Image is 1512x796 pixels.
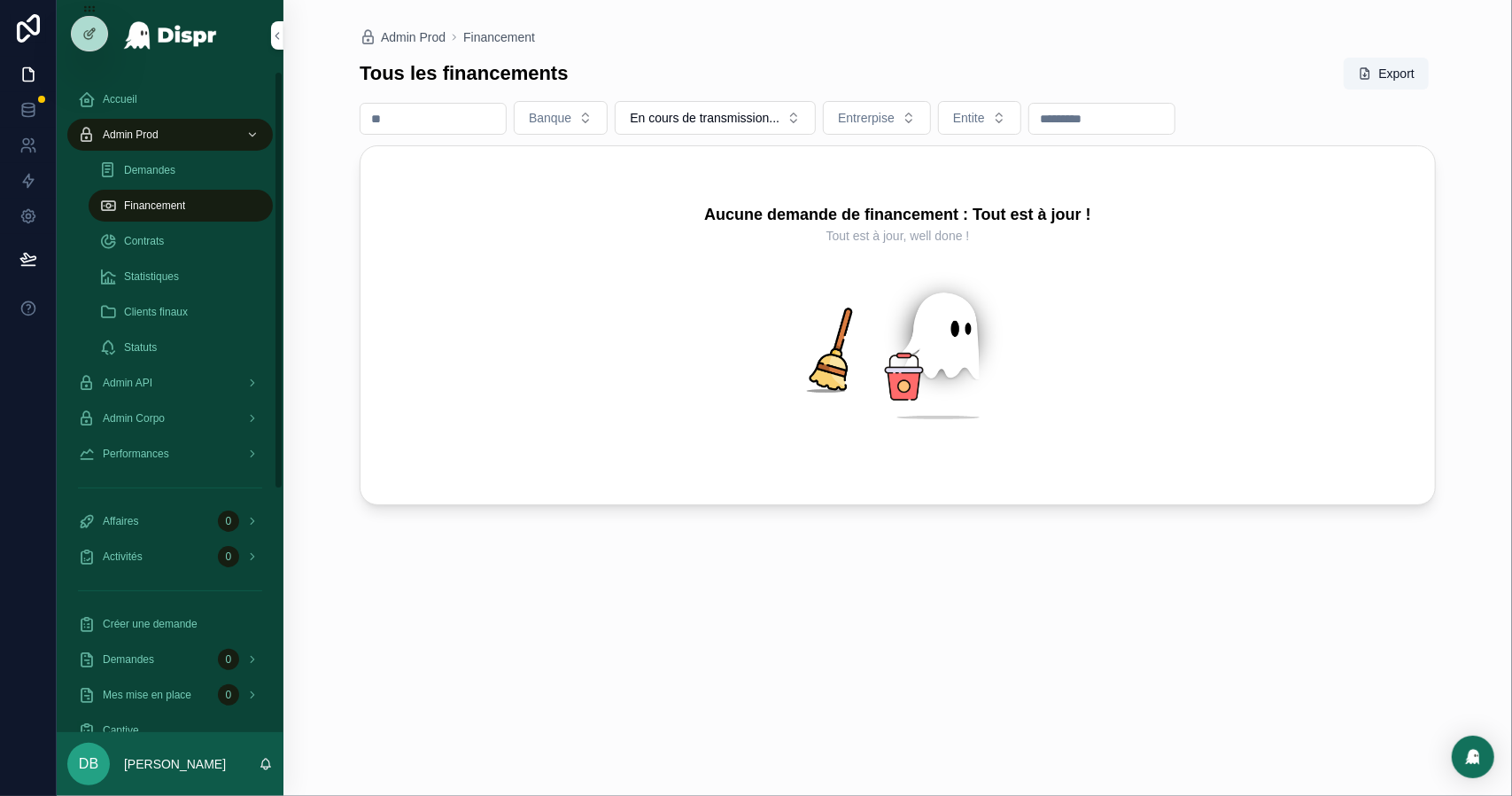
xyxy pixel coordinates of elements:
[838,109,895,127] span: Entrerpise
[823,101,931,135] button: Select Button
[124,305,188,319] span: Clients finaux
[953,109,985,127] span: Entite
[124,340,157,355] span: Statuts
[89,154,273,186] a: Demandes
[103,652,154,667] span: Demandes
[103,447,169,461] span: Performances
[67,119,273,151] a: Admin Prod
[67,367,273,399] a: Admin API
[67,679,273,711] a: Mes mise en place0
[79,753,98,775] span: DB
[381,28,446,46] span: Admin Prod
[67,644,273,675] a: Demandes0
[463,28,535,46] a: Financement
[360,28,446,46] a: Admin Prod
[89,261,273,293] a: Statistiques
[1452,736,1494,778] div: Open Intercom Messenger
[529,109,571,127] span: Banque
[826,227,970,245] span: Tout est à jour, well done !
[89,296,273,328] a: Clients finaux
[124,199,185,213] span: Financement
[103,723,139,737] span: Captive
[103,550,143,564] span: Activités
[218,649,239,670] div: 0
[756,259,1040,448] img: Aucune demande de financement : Tout est à jour !
[360,60,569,88] h1: Tous les financements
[103,514,138,528] span: Affaires
[103,128,159,142] span: Admin Prod
[124,755,226,773] p: [PERSON_NAME]
[218,511,239,532] div: 0
[103,617,198,631] span: Créer une demande
[67,505,273,537] a: Affaires0
[938,101,1021,135] button: Select Button
[103,376,152,390] span: Admin API
[67,714,273,746] a: Captive
[123,21,218,50] img: App logo
[67,83,273,115] a: Accueil
[218,546,239,567] div: 0
[89,332,273,363] a: Statuts
[514,101,608,135] button: Select Button
[67,541,273,573] a: Activités0
[103,92,137,106] span: Accueil
[103,411,165,425] span: Admin Corpo
[218,684,239,706] div: 0
[630,109,779,127] span: En cours de transmission...
[615,101,816,135] button: Select Button
[57,71,283,732] div: scrollable content
[124,234,164,248] span: Contrats
[89,190,273,222] a: Financement
[67,402,273,434] a: Admin Corpo
[124,269,179,284] span: Statistiques
[103,688,191,702] span: Mes mise en place
[89,225,273,257] a: Contrats
[124,163,175,177] span: Demandes
[67,438,273,470] a: Performances
[67,608,273,640] a: Créer une demande
[1344,58,1429,90] button: Export
[704,203,1091,227] h2: Aucune demande de financement : Tout est à jour !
